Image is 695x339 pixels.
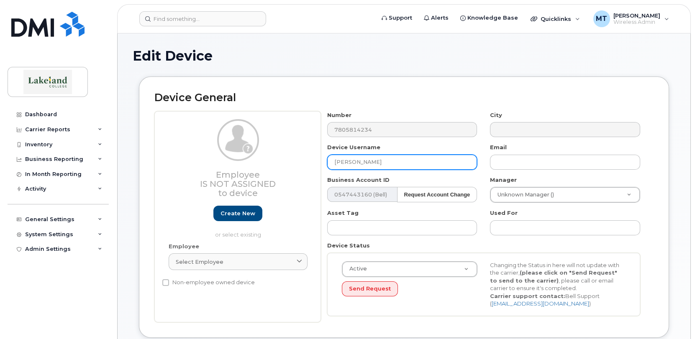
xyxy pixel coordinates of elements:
[490,143,507,151] label: Email
[327,111,351,119] label: Number
[169,253,308,270] a: Select employee
[490,209,518,217] label: Used For
[218,188,258,198] span: to device
[490,187,640,202] a: Unknown Manager ()
[342,262,477,277] a: Active
[162,278,255,288] label: Non-employee owned device
[397,187,477,202] button: Request Account Change
[176,258,223,266] span: Select employee
[169,170,308,198] h3: Employee
[342,281,398,297] button: Send Request
[162,279,169,286] input: Non-employee owned device
[169,231,308,239] p: or select existing
[327,209,359,217] label: Asset Tag
[404,191,470,198] strong: Request Account Change
[133,48,675,63] h1: Edit Device
[169,242,199,250] label: Employee
[327,242,370,250] label: Device Status
[200,179,276,189] span: Is not assigned
[327,176,390,184] label: Business Account ID
[490,293,565,299] strong: Carrier support contact:
[490,111,502,119] label: City
[490,176,517,184] label: Manager
[484,261,632,308] div: Changing the Status in here will not update with the carrier, , please call or email carrier to e...
[154,92,654,104] h2: Device General
[213,206,262,221] a: Create new
[327,143,380,151] label: Device Username
[490,269,617,284] strong: (please click on "Send Request" to send to the carrier)
[492,300,589,307] a: [EMAIL_ADDRESS][DOMAIN_NAME]
[344,265,367,273] span: Active
[492,191,554,199] span: Unknown Manager ()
